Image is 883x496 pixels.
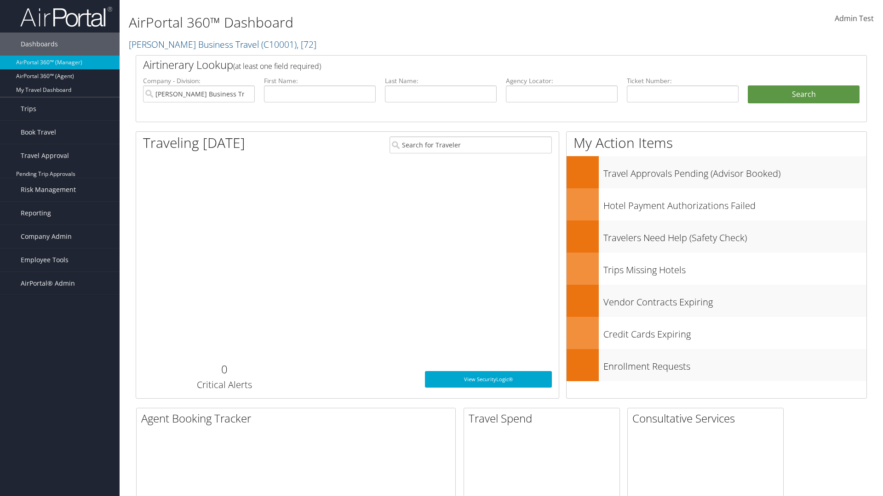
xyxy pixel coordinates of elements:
label: First Name: [264,76,376,85]
h3: Travel Approvals Pending (Advisor Booked) [603,163,866,180]
span: Trips [21,97,36,120]
label: Last Name: [385,76,497,85]
h3: Trips Missing Hotels [603,259,866,276]
a: Travel Approvals Pending (Advisor Booked) [567,156,866,188]
h3: Hotel Payment Authorizations Failed [603,195,866,212]
h1: Traveling [DATE] [143,133,245,152]
h2: Travel Spend [469,411,619,426]
a: [PERSON_NAME] Business Travel [129,38,316,51]
a: Credit Cards Expiring [567,317,866,349]
h2: Airtinerary Lookup [143,57,799,73]
a: View SecurityLogic® [425,371,552,388]
label: Agency Locator: [506,76,618,85]
a: Trips Missing Hotels [567,253,866,285]
span: Admin Test [835,13,874,23]
span: Company Admin [21,225,72,248]
span: Travel Approval [21,144,69,167]
h2: Agent Booking Tracker [141,411,455,426]
label: Company - Division: [143,76,255,85]
h2: 0 [143,361,305,377]
a: Vendor Contracts Expiring [567,285,866,317]
a: Travelers Need Help (Safety Check) [567,220,866,253]
span: AirPortal® Admin [21,272,75,295]
span: Book Travel [21,121,56,144]
span: Risk Management [21,178,76,201]
button: Search [748,85,860,104]
span: ( C10001 ) [261,38,297,51]
h3: Credit Cards Expiring [603,323,866,341]
span: (at least one field required) [233,61,321,71]
input: Search for Traveler [390,136,552,153]
h2: Consultative Services [632,411,783,426]
span: Reporting [21,202,51,225]
span: Dashboards [21,33,58,56]
span: , [ 72 ] [297,38,316,51]
label: Ticket Number: [627,76,739,85]
h3: Enrollment Requests [603,355,866,373]
span: Employee Tools [21,248,69,271]
h3: Travelers Need Help (Safety Check) [603,227,866,244]
h1: AirPortal 360™ Dashboard [129,13,625,32]
a: Enrollment Requests [567,349,866,381]
h1: My Action Items [567,133,866,152]
a: Hotel Payment Authorizations Failed [567,188,866,220]
h3: Vendor Contracts Expiring [603,291,866,309]
a: Admin Test [835,5,874,33]
h3: Critical Alerts [143,378,305,391]
img: airportal-logo.png [20,6,112,28]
